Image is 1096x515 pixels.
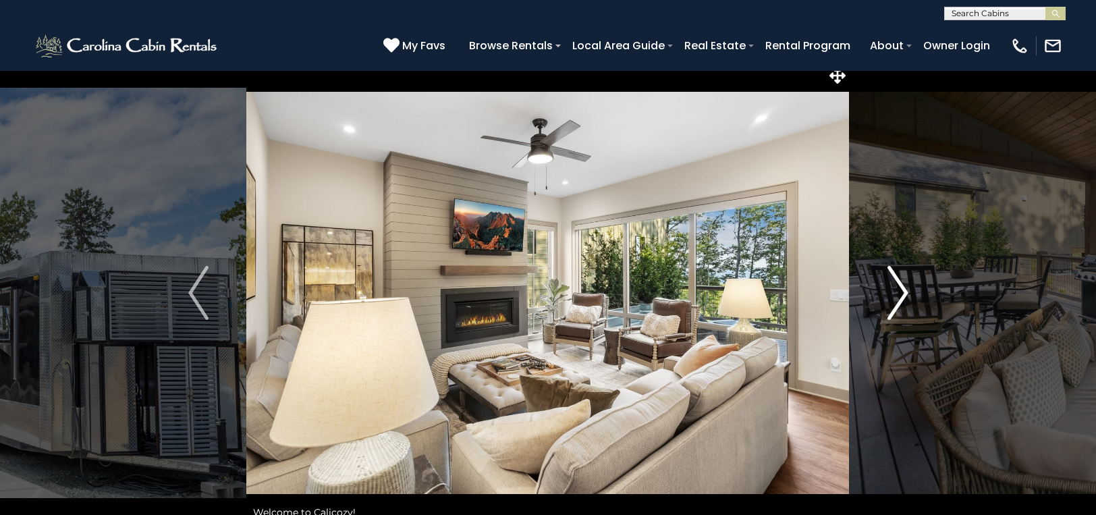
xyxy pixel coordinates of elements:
[566,34,672,57] a: Local Area Guide
[863,34,910,57] a: About
[462,34,559,57] a: Browse Rentals
[759,34,857,57] a: Rental Program
[1010,36,1029,55] img: phone-regular-white.png
[383,37,449,55] a: My Favs
[678,34,752,57] a: Real Estate
[34,32,221,59] img: White-1-2.png
[402,37,445,54] span: My Favs
[188,266,209,320] img: arrow
[1043,36,1062,55] img: mail-regular-white.png
[916,34,997,57] a: Owner Login
[887,266,908,320] img: arrow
